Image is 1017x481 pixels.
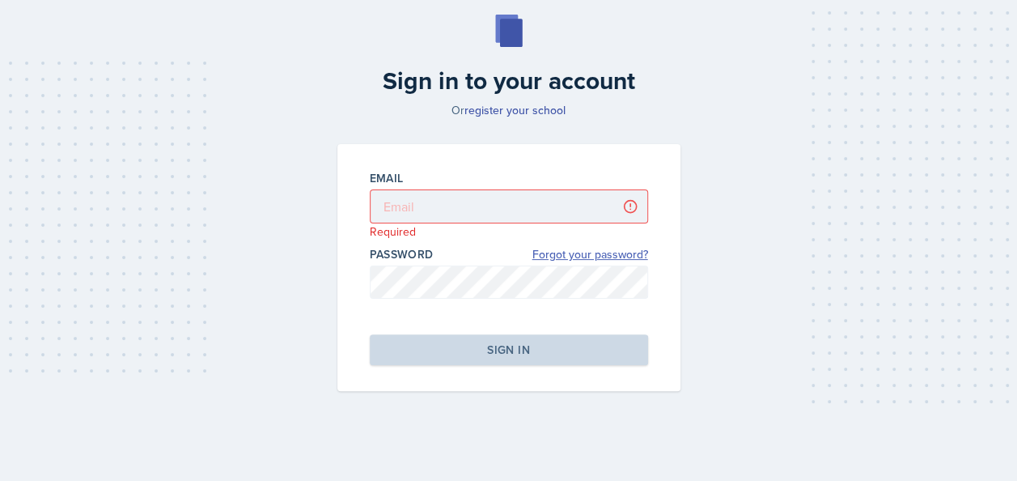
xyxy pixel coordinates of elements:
a: Forgot your password? [532,246,648,263]
p: Required [370,223,648,240]
input: Email [370,189,648,223]
a: register your school [464,102,566,118]
h2: Sign in to your account [328,66,690,96]
label: Password [370,246,434,262]
label: Email [370,170,404,186]
button: Sign in [370,334,648,365]
div: Sign in [487,342,529,358]
p: Or [328,102,690,118]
